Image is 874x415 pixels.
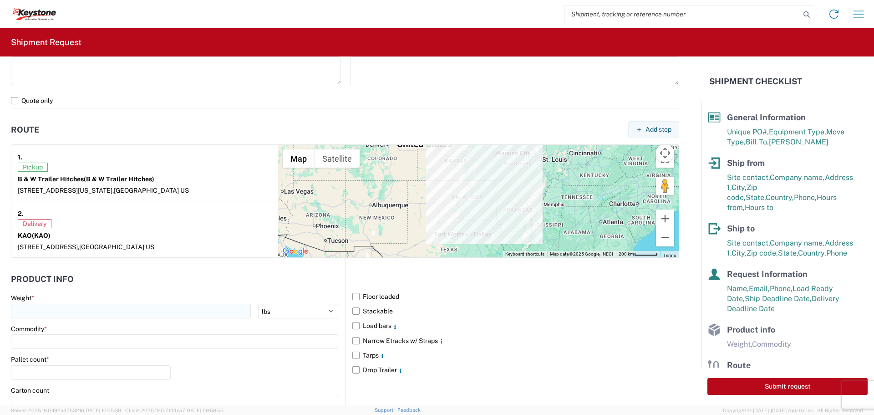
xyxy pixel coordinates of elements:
[11,294,34,302] label: Weight
[749,284,770,293] span: Email,
[280,246,310,257] img: Google
[283,149,315,168] button: Show street map
[826,249,847,257] span: Phone
[723,406,863,415] span: Copyright © [DATE]-[DATE] Agistix Inc., All Rights Reserved
[746,138,769,146] span: Bill To,
[656,228,674,246] button: Zoom out
[628,121,679,138] button: Add stop
[770,239,825,247] span: Company name,
[11,355,49,364] label: Pallet count
[766,193,794,202] span: Country,
[564,5,800,23] input: Shipment, tracking or reference number
[727,158,765,168] span: Ship from
[280,246,310,257] a: Open this area in Google Maps (opens a new window)
[656,210,674,228] button: Zoom in
[752,340,791,348] span: Commodity
[709,76,802,87] h2: Shipment Checklist
[727,284,749,293] span: Name,
[11,93,679,108] label: Quote only
[11,408,121,413] span: Server: 2025.19.0-192a4753216
[315,149,360,168] button: Show satellite imagery
[185,408,224,413] span: [DATE] 09:58:55
[727,269,808,279] span: Request Information
[727,239,770,247] span: Site contact,
[770,284,793,293] span: Phone,
[727,173,770,182] span: Site contact,
[18,208,24,219] strong: 2.
[11,275,74,284] h2: Product Info
[550,251,613,256] span: Map data ©2025 Google, INEGI
[727,340,752,348] span: Weight,
[616,251,661,257] button: Map Scale: 200 km per 48 pixels
[397,407,421,413] a: Feedback
[11,386,49,395] label: Carton count
[656,177,674,195] button: Drag Pegman onto the map to open Street View
[747,249,778,257] span: Zip code,
[745,294,812,303] span: Ship Deadline Date,
[18,219,51,228] span: Delivery
[727,325,775,334] span: Product info
[707,378,868,395] button: Submit request
[375,407,397,413] a: Support
[79,243,154,251] span: [GEOGRAPHIC_DATA] US
[778,249,798,257] span: State,
[352,348,679,363] label: Tarps
[11,125,39,134] h2: Route
[18,151,22,163] strong: 1.
[114,187,189,194] span: [GEOGRAPHIC_DATA] US
[352,333,679,348] label: Narrow Etracks w/ Straps
[84,175,154,183] span: (B & W Trailer Hitches)
[794,193,817,202] span: Phone,
[352,289,679,304] label: Floor loaded
[84,408,121,413] span: [DATE] 10:05:38
[18,163,48,172] span: Pickup
[663,253,676,258] a: Terms
[770,173,825,182] span: Company name,
[656,144,674,162] button: Map camera controls
[769,128,826,136] span: Equipment Type,
[798,249,826,257] span: Country,
[745,203,773,212] span: Hours to
[11,37,81,48] h2: Shipment Request
[727,128,769,136] span: Unique PO#,
[732,249,747,257] span: City,
[769,138,828,146] span: [PERSON_NAME]
[732,183,747,192] span: City,
[18,175,154,183] strong: B & W Trailer Hitches
[18,232,51,239] strong: KAO
[727,113,806,122] span: General Information
[619,251,634,256] span: 200 km
[352,304,679,318] label: Stackable
[727,224,755,233] span: Ship to
[352,363,679,377] label: Drop Trailer
[645,125,671,134] span: Add stop
[32,232,51,239] span: (KAO)
[352,318,679,333] label: Load bars
[18,243,79,251] span: [STREET_ADDRESS],
[18,187,114,194] span: [STREET_ADDRESS][US_STATE],
[11,325,47,333] label: Commodity
[125,408,224,413] span: Client: 2025.19.0-7f44ea7
[746,193,766,202] span: State,
[505,251,544,257] button: Keyboard shortcuts
[727,360,751,370] span: Route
